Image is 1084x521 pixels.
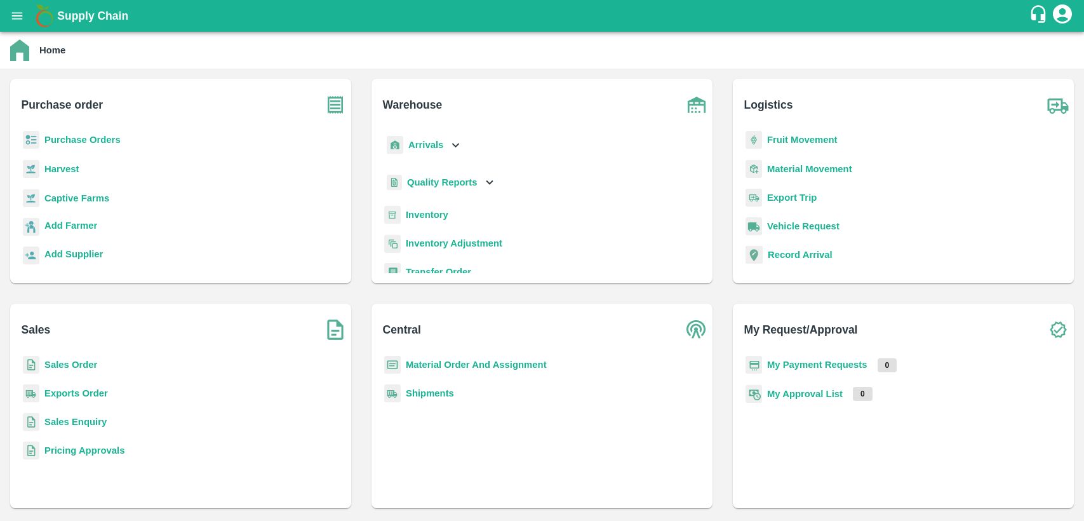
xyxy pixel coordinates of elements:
img: logo [32,3,57,29]
a: My Approval List [767,389,843,399]
img: fruit [746,131,762,149]
img: harvest [23,189,39,208]
a: Sales Enquiry [44,417,107,427]
img: whArrival [387,136,403,154]
a: Supply Chain [57,7,1029,25]
a: Harvest [44,164,79,174]
b: Sales [22,321,51,339]
div: Quality Reports [384,170,497,196]
img: centralMaterial [384,356,401,374]
div: account of current user [1051,3,1074,29]
a: Add Farmer [44,219,97,236]
a: Inventory [406,210,448,220]
img: farmer [23,218,39,236]
a: Fruit Movement [767,135,838,145]
img: purchase [319,89,351,121]
img: check [1042,314,1074,346]
b: Central [383,321,421,339]
a: Captive Farms [44,193,109,203]
b: Add Supplier [44,249,103,259]
img: inventory [384,234,401,253]
a: Shipments [406,388,454,398]
b: My Request/Approval [744,321,858,339]
img: qualityReport [387,175,402,191]
a: Vehicle Request [767,221,840,231]
b: Add Farmer [44,220,97,231]
img: shipments [23,384,39,403]
img: sales [23,356,39,374]
img: harvest [23,159,39,179]
a: Record Arrival [768,250,833,260]
p: 0 [853,387,873,401]
img: soSales [319,314,351,346]
a: Material Order And Assignment [406,360,547,370]
a: Add Supplier [44,247,103,264]
img: central [681,314,713,346]
div: Arrivals [384,131,463,159]
b: Logistics [744,96,793,114]
img: whInventory [384,206,401,224]
a: Exports Order [44,388,108,398]
img: warehouse [681,89,713,121]
img: sales [23,413,39,431]
b: Quality Reports [407,177,478,187]
a: Material Movement [767,164,852,174]
img: vehicle [746,217,762,236]
img: shipments [384,384,401,403]
b: Supply Chain [57,10,128,22]
button: open drawer [3,1,32,30]
p: 0 [878,358,897,372]
img: reciept [23,131,39,149]
a: Transfer Order [406,267,471,277]
div: customer-support [1029,4,1051,27]
a: My Payment Requests [767,360,867,370]
img: truck [1042,89,1074,121]
img: payment [746,356,762,374]
b: Warehouse [383,96,443,114]
a: Inventory Adjustment [406,238,502,248]
a: Pricing Approvals [44,445,124,456]
a: Export Trip [767,193,817,203]
img: sales [23,442,39,460]
img: material [746,159,762,179]
img: approval [746,384,762,403]
img: delivery [746,189,762,207]
b: Arrivals [408,140,443,150]
b: Purchase order [22,96,103,114]
img: recordArrival [746,246,763,264]
img: whTransfer [384,263,401,281]
img: supplier [23,247,39,265]
a: Purchase Orders [44,135,121,145]
a: Sales Order [44,360,97,370]
b: Home [39,45,65,55]
img: home [10,39,29,61]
